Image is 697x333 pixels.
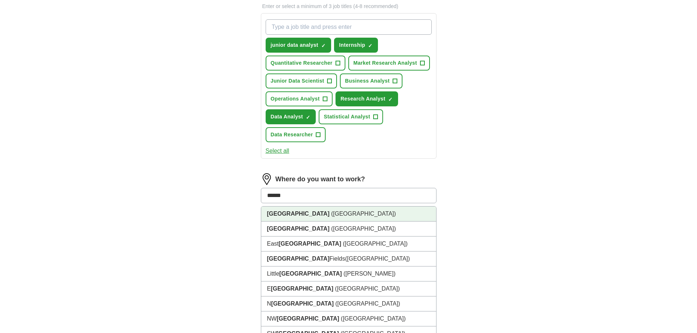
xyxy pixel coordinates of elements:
[266,73,337,88] button: Junior Data Scientist
[271,41,318,49] span: junior data analyst
[335,285,400,292] span: ([GEOGRAPHIC_DATA])
[335,300,400,307] span: ([GEOGRAPHIC_DATA])
[353,59,417,67] span: Market Research Analyst
[348,56,430,71] button: Market Research Analyst
[267,211,330,217] strong: [GEOGRAPHIC_DATA]
[261,281,436,296] li: E
[261,236,436,251] li: East
[279,270,342,277] strong: [GEOGRAPHIC_DATA]
[306,114,310,120] span: ✓
[266,38,331,53] button: junior data analyst✓
[266,147,289,155] button: Select all
[267,226,330,232] strong: [GEOGRAPHIC_DATA]
[319,109,383,124] button: Statistical Analyst
[261,3,436,10] p: Enter or select a minimum of 3 job titles (4-8 recommended)
[388,97,393,102] span: ✓
[261,266,436,281] li: Little
[276,174,365,184] label: Where do you want to work?
[266,56,345,71] button: Quantitative Researcher
[271,95,320,103] span: Operations Analyst
[261,296,436,311] li: N
[266,19,432,35] input: Type a job title and press enter
[334,38,378,53] button: Internship✓
[266,109,316,124] button: Data Analyst✓
[321,43,326,49] span: ✓
[343,241,408,247] span: ([GEOGRAPHIC_DATA])
[261,311,436,326] li: NW
[341,315,406,322] span: ([GEOGRAPHIC_DATA])
[331,211,396,217] span: ([GEOGRAPHIC_DATA])
[341,95,386,103] span: Research Analyst
[340,73,402,88] button: Business Analyst
[344,270,396,277] span: ([PERSON_NAME])
[336,91,398,106] button: Research Analyst✓
[266,127,326,142] button: Data Researcher
[331,226,396,232] span: ([GEOGRAPHIC_DATA])
[271,131,313,139] span: Data Researcher
[345,77,390,85] span: Business Analyst
[261,173,273,185] img: location.png
[339,41,365,49] span: Internship
[271,300,334,307] strong: [GEOGRAPHIC_DATA]
[267,256,330,262] strong: [GEOGRAPHIC_DATA]
[345,256,410,262] span: ([GEOGRAPHIC_DATA])
[271,77,325,85] span: Junior Data Scientist
[324,113,370,121] span: Statistical Analyst
[279,241,341,247] strong: [GEOGRAPHIC_DATA]
[368,43,372,49] span: ✓
[271,285,333,292] strong: [GEOGRAPHIC_DATA]
[271,59,333,67] span: Quantitative Researcher
[277,315,339,322] strong: [GEOGRAPHIC_DATA]
[261,251,436,266] li: Fields
[271,113,303,121] span: Data Analyst
[266,91,333,106] button: Operations Analyst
